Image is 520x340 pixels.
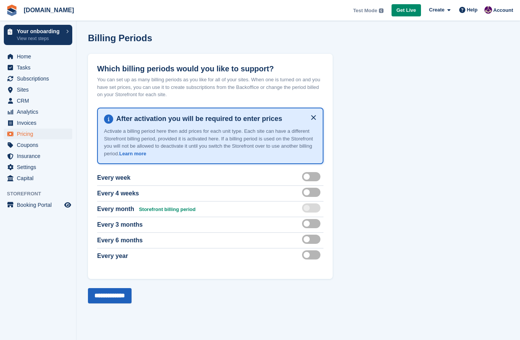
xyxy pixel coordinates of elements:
[97,253,128,259] span: Every year
[136,206,195,212] span: Storefront billing period
[396,6,416,14] span: Get Live
[17,200,63,210] span: Booking Portal
[17,140,63,150] span: Coupons
[113,114,317,123] h4: After activation you will be required to enter prices
[97,76,323,98] p: You can set up as many billing periods as you like for all of your sites. When one is turned on a...
[4,95,72,106] a: menu
[17,129,63,139] span: Pricing
[17,95,63,106] span: CRM
[17,73,63,84] span: Subscriptions
[6,5,18,16] img: stora-icon-8386f47178a22dfd0bd8f6a31ec36ba5ce8667c1dd55bd0f319d3a0aa187defe.svg
[4,151,72,161] a: menu
[97,174,130,181] span: Every week
[17,106,63,117] span: Analytics
[97,206,134,212] span: Every month
[392,4,421,17] a: Get Live
[4,162,72,172] a: menu
[4,73,72,84] a: menu
[88,33,152,43] h1: Billing Periods
[97,190,139,197] span: Every 4 weeks
[4,173,72,184] a: menu
[17,173,63,184] span: Capital
[119,151,146,156] a: Learn more
[17,29,62,34] p: Your onboarding
[4,51,72,62] a: menu
[429,6,444,14] span: Create
[7,190,76,198] span: Storefront
[4,25,72,45] a: Your onboarding View next steps
[97,221,143,228] span: Every 3 months
[4,129,72,139] a: menu
[97,63,323,74] h2: Which billing periods would you like to support?
[104,127,317,157] p: Activate a billing period here then add prices for each unit type. Each site can have a different...
[4,200,72,210] a: menu
[353,7,377,15] span: Test Mode
[17,151,63,161] span: Insurance
[484,6,492,14] img: Anna Žambůrková
[467,6,478,14] span: Help
[21,4,77,16] a: [DOMAIN_NAME]
[4,62,72,73] a: menu
[379,8,383,13] img: icon-info-grey-7440780725fd019a000dd9b08b2336e03edf1995a4989e88bcd33f0948082b44.svg
[4,106,72,117] a: menu
[17,62,63,73] span: Tasks
[4,84,72,95] a: menu
[4,118,72,128] a: menu
[97,237,143,243] span: Every 6 months
[17,118,63,128] span: Invoices
[63,200,72,209] a: Preview store
[17,84,63,95] span: Sites
[17,51,63,62] span: Home
[4,140,72,150] a: menu
[493,6,513,14] span: Account
[17,162,63,172] span: Settings
[17,35,62,42] p: View next steps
